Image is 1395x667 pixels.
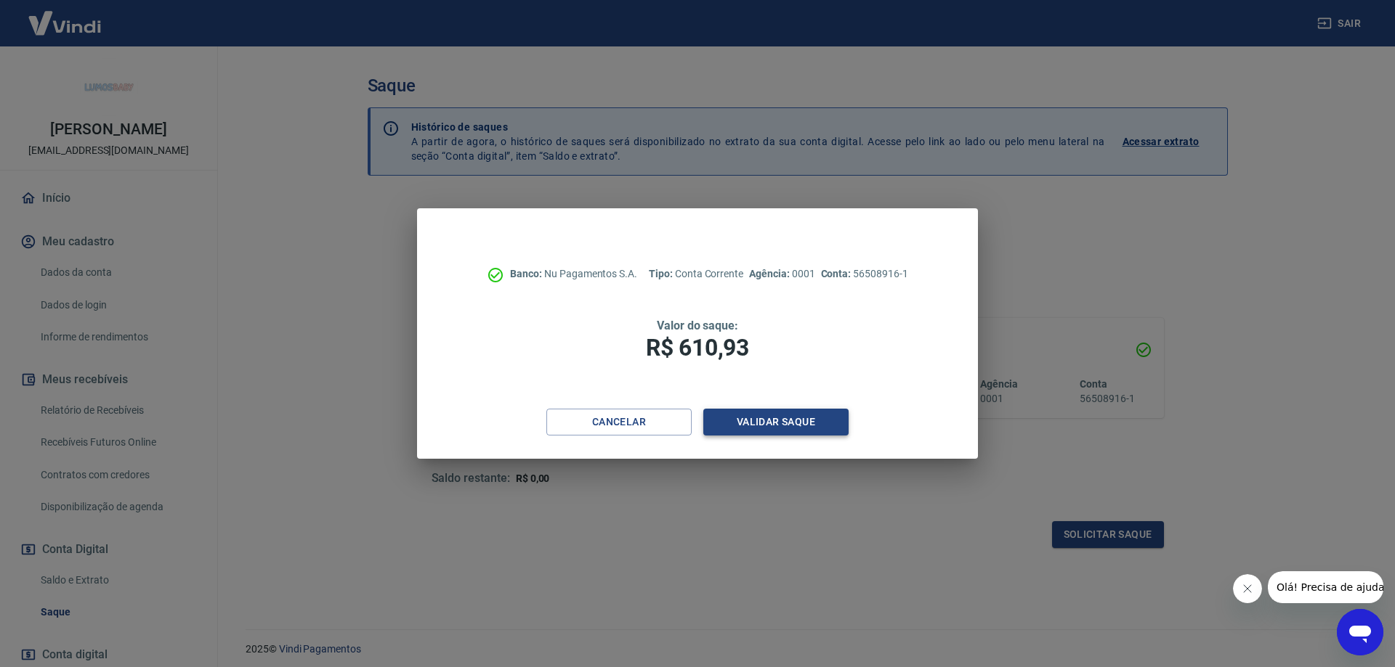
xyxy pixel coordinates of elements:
[821,268,854,279] span: Conta:
[749,268,792,279] span: Agência:
[510,266,637,282] p: Nu Pagamentos S.A.
[1233,574,1262,603] iframe: Fechar mensagem
[649,268,675,279] span: Tipo:
[657,319,738,332] span: Valor do saque:
[1268,571,1383,603] iframe: Mensagem da empresa
[649,266,743,282] p: Conta Corrente
[646,334,749,361] span: R$ 610,93
[821,266,908,282] p: 56508916-1
[9,10,122,22] span: Olá! Precisa de ajuda?
[546,409,692,435] button: Cancelar
[749,266,814,282] p: 0001
[1337,609,1383,655] iframe: Botão para abrir a janela de mensagens
[703,409,849,435] button: Validar saque
[510,268,544,279] span: Banco:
